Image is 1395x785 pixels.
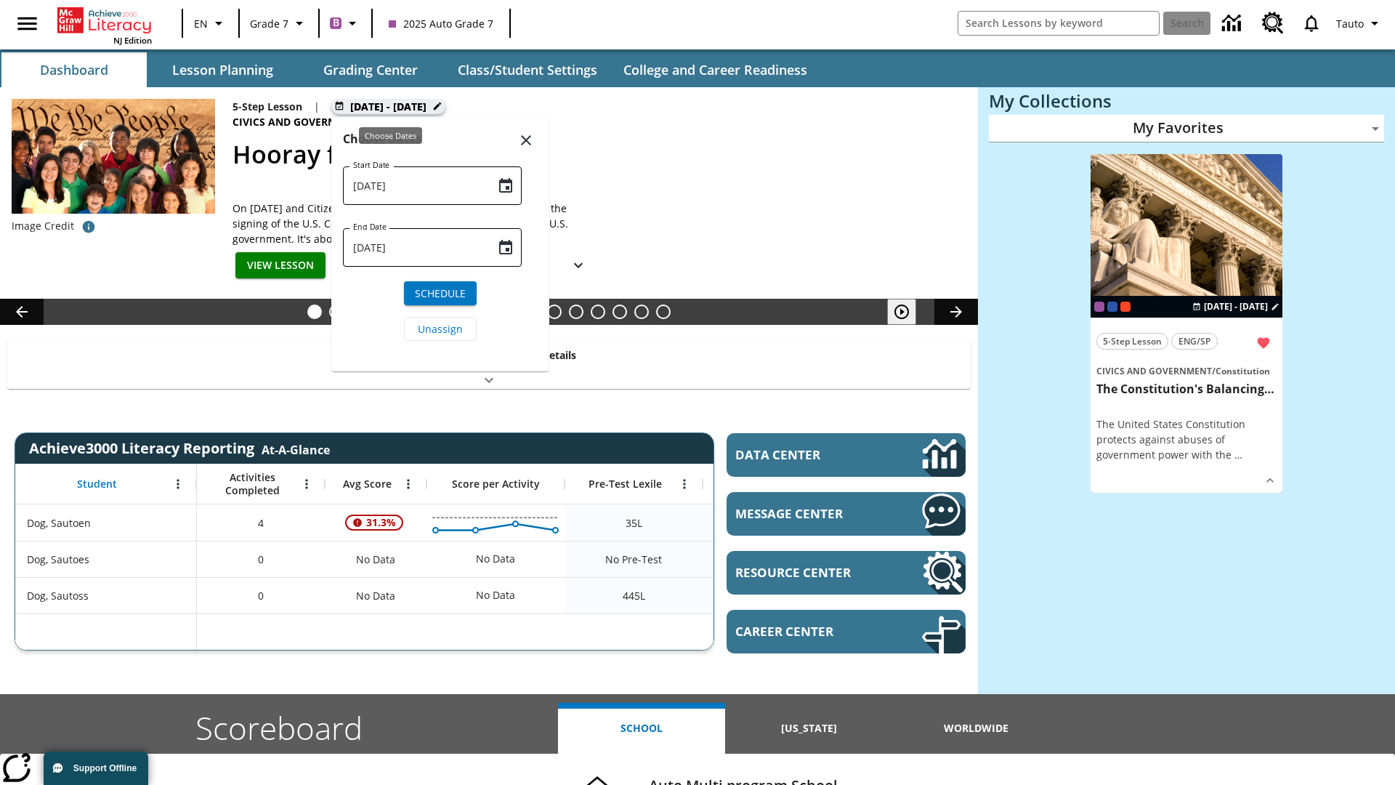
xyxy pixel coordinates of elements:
[469,544,522,573] div: No Data, Dog, Sautoes
[262,439,330,458] div: At-A-Glance
[194,16,208,31] span: EN
[343,478,392,491] span: Avg Score
[368,115,372,129] span: /
[735,564,878,581] span: Resource Center
[564,252,593,279] button: Show Details
[250,16,288,31] span: Grade 7
[6,2,49,45] button: Open side menu
[204,471,300,497] span: Activities Completed
[12,99,215,214] img: A group of children smile against a background showing the U.S. Constitution, with the first line...
[887,299,931,325] div: Play
[591,305,605,319] button: Slide 14 Pre-release lesson
[1096,333,1168,350] button: 5-Step Lesson
[727,433,966,477] a: Data Center
[244,10,314,36] button: Grade: Grade 7, Select a grade
[349,581,403,611] span: No Data
[404,281,477,305] button: Schedule
[389,16,493,31] span: 2025 Auto Grade 7
[1216,365,1270,377] span: Constitution
[57,6,152,35] a: Home
[1212,365,1216,377] span: /
[359,127,422,144] div: Choose Dates
[353,160,389,171] label: Start Date
[74,214,103,240] button: Image credit: doublediamondphoto/E+/Getty Images (background); FatCamera/iStock/Getty Images Plus
[558,703,725,754] button: School
[343,129,538,149] h6: Choose Dates
[29,438,330,458] span: Achieve3000 Literacy Reporting
[674,473,695,495] button: Open Menu
[415,286,466,301] span: Schedule
[12,219,74,233] p: Image Credit
[1096,416,1277,462] div: The United States Constitution protects against abuses of government power with the
[589,478,662,491] span: Pre-Test Lexile
[325,541,426,577] div: No Data, Dog, Sautoes
[360,510,402,536] span: 31.3%
[989,115,1384,142] div: My Favorites
[418,321,463,337] span: Unassign
[232,114,368,130] span: Civics and Government
[605,552,662,567] span: No Pre-Test, Dog, Sautoes
[404,317,477,341] button: Unassign
[1336,16,1364,31] span: Tauto
[703,541,841,577] div: No Data, Dog, Sautoes
[934,299,978,325] button: Lesson carousel, Next
[197,577,325,613] div: 0, Dog, Sautoss
[1234,448,1242,462] span: …
[634,305,649,319] button: Slide 16 The Constitution's Balancing Act
[343,228,485,267] input: MMMM-DD-YYYY
[725,703,892,754] button: [US_STATE]
[887,299,916,325] button: Play
[735,446,873,463] span: Data Center
[1091,154,1282,494] div: lesson details
[343,166,485,205] input: MMMM-DD-YYYY
[258,552,264,567] span: 0
[1120,302,1131,312] div: Test 1
[727,610,966,653] a: Career Center
[343,129,538,353] div: Choose date
[1096,365,1212,377] span: Civics and Government
[1107,302,1117,312] div: OL 2025 Auto Grade 8
[1250,330,1277,356] button: Remove from Favorites
[258,588,264,603] span: 0
[353,222,387,233] label: End Date
[349,544,403,574] span: No Data
[989,91,1384,111] h3: My Collections
[7,339,971,389] div: Show Class Announcement Details
[1178,334,1210,349] span: ENG/SP
[150,52,295,87] button: Lesson Planning
[325,504,426,541] div: , 31.3%, Attention! This student's Average First Try Score of 31.3% is below 65%, Dog, Sautoen
[626,515,642,531] span: 35 Lexile, Dog, Sautoen
[1259,470,1281,491] button: Show Details
[656,305,671,319] button: Slide 17 Point of View
[232,136,961,173] h2: Hooray for Constitution Day!
[727,492,966,536] a: Message Center
[197,541,325,577] div: 0, Dog, Sautoes
[958,12,1159,35] input: search field
[735,623,878,640] span: Career Center
[235,252,325,279] button: View Lesson
[27,515,91,531] span: Dog, Sautoen
[258,515,264,531] span: 4
[1096,382,1277,397] h3: The Constitution's Balancing Act
[727,551,966,595] a: Resource Center, Will open in new tab
[232,201,596,246] span: On Constitution Day and Citizenship Day, Americans celebrate the signing of the U.S. Constitution...
[57,4,152,46] div: Home
[331,99,445,114] button: Aug 26 - Aug 26 Choose Dates
[703,504,841,541] div: 35 Lexile, ER, Based on the Lexile Reading measure, student is an Emerging Reader (ER) and will h...
[491,233,520,262] button: Choose date, selected date is Aug 26, 2025
[1,52,147,87] button: Dashboard
[1213,4,1253,44] a: Data Center
[1189,300,1282,313] button: Aug 24 - Aug 24 Choose Dates
[307,305,322,319] button: Slide 1 Hooray for Constitution Day!
[612,52,819,87] button: College and Career Readiness
[703,577,841,613] div: 445 Lexile, Below expected, Dog, Sautoss
[298,52,443,87] button: Grading Center
[491,172,520,201] button: Choose date, selected date is Aug 26, 2025
[333,14,339,32] span: B
[1330,10,1389,36] button: Profile/Settings
[446,52,609,87] button: Class/Student Settings
[893,703,1060,754] button: Worldwide
[73,763,137,773] span: Support Offline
